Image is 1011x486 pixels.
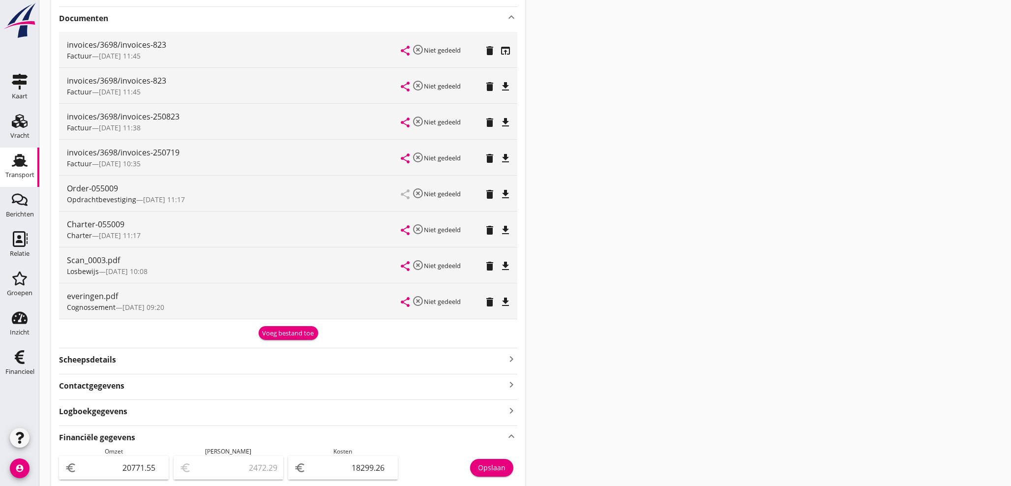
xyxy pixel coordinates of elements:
[412,259,424,271] i: highlight_off
[10,458,30,478] i: account_circle
[12,93,28,99] div: Kaart
[308,460,392,476] input: 0,00
[334,447,353,456] span: Kosten
[505,430,517,443] i: keyboard_arrow_up
[399,224,411,236] i: share
[67,218,401,230] div: Charter-055009
[67,122,401,133] div: —
[500,117,511,128] i: file_download
[67,87,92,96] span: Factuur
[412,295,424,307] i: highlight_off
[294,462,306,474] i: euro
[99,231,141,240] span: [DATE] 11:17
[412,223,424,235] i: highlight_off
[99,87,141,96] span: [DATE] 11:45
[412,116,424,127] i: highlight_off
[500,152,511,164] i: file_download
[7,290,32,296] div: Groepen
[67,194,401,205] div: —
[59,432,135,443] strong: Financiële gegevens
[424,153,461,162] small: Niet gedeeld
[505,11,517,23] i: keyboard_arrow_up
[399,152,411,164] i: share
[259,326,318,340] button: Voeg bestand toe
[5,172,34,178] div: Transport
[65,462,77,474] i: euro
[67,231,92,240] span: Charter
[67,159,92,168] span: Factuur
[424,189,461,198] small: Niet gedeeld
[67,254,401,266] div: Scan_0003.pdf
[67,51,92,61] span: Factuur
[412,80,424,91] i: highlight_off
[59,406,127,417] strong: Logboekgegevens
[67,111,401,122] div: invoices/3698/invoices-250823
[10,132,30,139] div: Vracht
[399,81,411,92] i: share
[500,188,511,200] i: file_download
[67,39,401,51] div: invoices/3698/invoices-823
[67,266,401,276] div: —
[412,44,424,56] i: highlight_off
[500,45,511,57] i: open_in_browser
[399,260,411,272] i: share
[505,404,517,417] i: keyboard_arrow_right
[424,225,461,234] small: Niet gedeeld
[470,459,513,477] button: Opslaan
[122,303,164,312] span: [DATE] 09:20
[67,302,401,312] div: —
[99,159,141,168] span: [DATE] 10:35
[105,447,123,456] span: Omzet
[59,13,505,24] strong: Documenten
[500,260,511,272] i: file_download
[6,211,34,217] div: Berichten
[67,182,401,194] div: Order-055009
[484,260,496,272] i: delete
[484,117,496,128] i: delete
[59,380,124,392] strong: Contactgegevens
[5,368,34,375] div: Financieel
[67,230,401,241] div: —
[67,123,92,132] span: Factuur
[59,354,116,365] strong: Scheepsdetails
[143,195,185,204] span: [DATE] 11:17
[500,224,511,236] i: file_download
[67,158,401,169] div: —
[67,75,401,87] div: invoices/3698/invoices-823
[478,462,505,473] div: Opslaan
[484,188,496,200] i: delete
[67,51,401,61] div: —
[500,81,511,92] i: file_download
[484,296,496,308] i: delete
[10,250,30,257] div: Relatie
[79,460,163,476] input: 0,00
[424,297,461,306] small: Niet gedeeld
[484,81,496,92] i: delete
[412,187,424,199] i: highlight_off
[67,147,401,158] div: invoices/3698/invoices-250719
[263,329,314,338] div: Voeg bestand toe
[2,2,37,39] img: logo-small.a267ee39.svg
[67,290,401,302] div: everingen.pdf
[106,267,148,276] span: [DATE] 10:08
[206,447,252,456] span: [PERSON_NAME]
[424,261,461,270] small: Niet gedeeld
[484,152,496,164] i: delete
[424,46,461,55] small: Niet gedeeld
[67,195,136,204] span: Opdrachtbevestiging
[67,303,116,312] span: Cognossement
[424,82,461,91] small: Niet gedeeld
[505,352,517,365] i: keyboard_arrow_right
[399,117,411,128] i: share
[500,296,511,308] i: file_download
[505,378,517,392] i: keyboard_arrow_right
[99,123,141,132] span: [DATE] 11:38
[10,329,30,335] div: Inzicht
[99,51,141,61] span: [DATE] 11:45
[399,45,411,57] i: share
[484,45,496,57] i: delete
[424,118,461,126] small: Niet gedeeld
[399,296,411,308] i: share
[412,152,424,163] i: highlight_off
[67,267,99,276] span: Losbewijs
